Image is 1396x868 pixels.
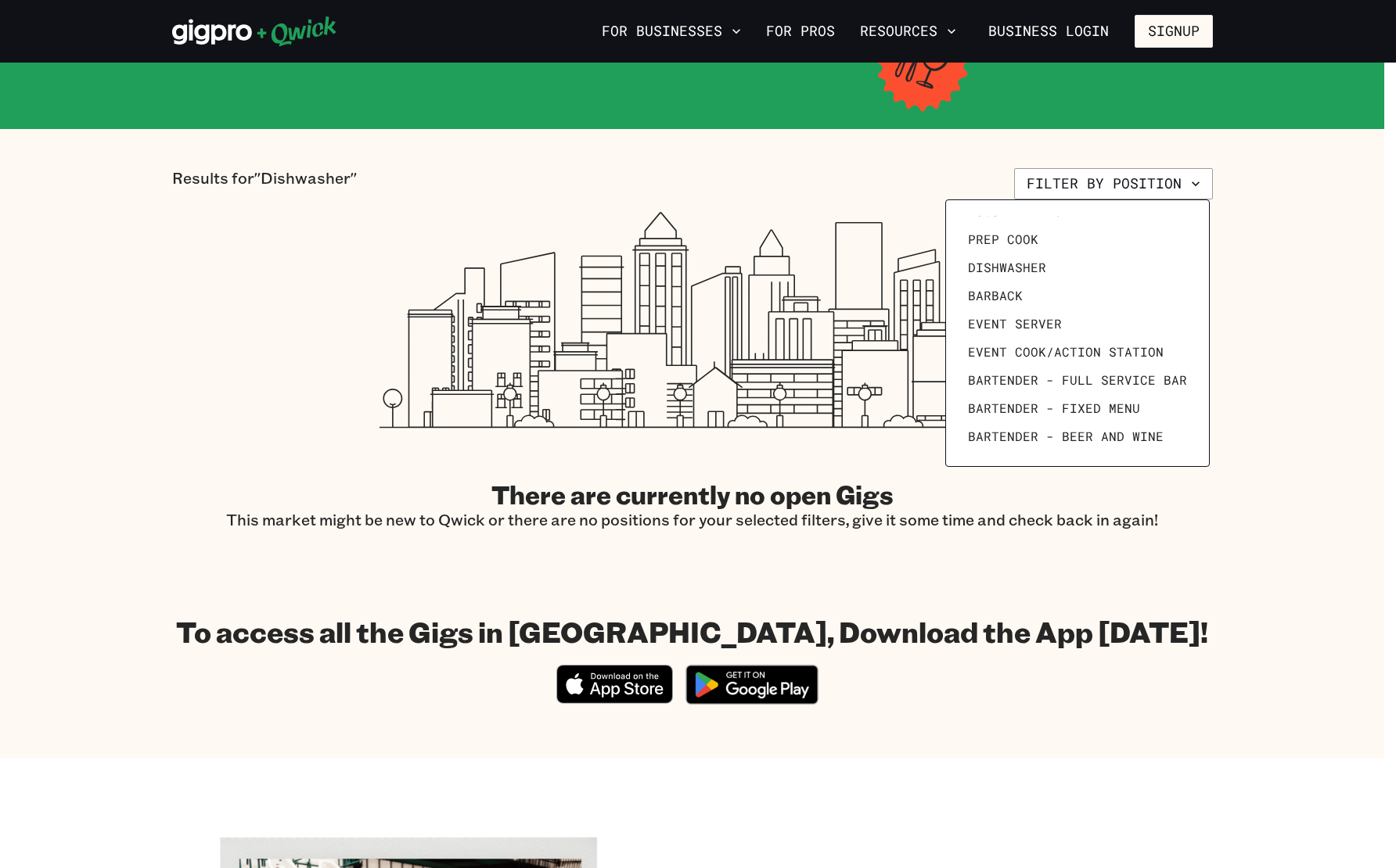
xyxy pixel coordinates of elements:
span: Barback [968,288,1023,303]
span: Event Server [968,316,1062,332]
span: Event Cook/Action Station [968,344,1164,360]
span: Bartender - Beer and Wine [968,429,1164,444]
span: Bartender - Fixed Menu [968,400,1140,416]
span: Prep Cook [968,231,1038,247]
span: Dishwasher [968,260,1046,275]
ul: Filter by position [962,216,1193,450]
span: Bartender - Full Service Bar [968,372,1187,388]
